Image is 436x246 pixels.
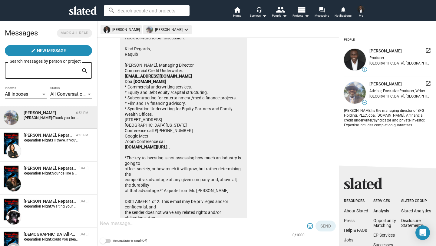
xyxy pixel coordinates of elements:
input: Search people and projects [104,5,190,16]
div: [GEOGRAPHIC_DATA], [GEOGRAPHIC_DATA] [369,61,431,65]
mat-icon: keyboard_arrow_down [183,26,190,33]
img: Reparation Night [4,199,18,220]
mat-icon: forum [319,7,325,12]
button: Send [315,221,336,231]
mat-icon: arrow_drop_down [261,12,268,19]
mat-icon: arrow_drop_down [303,12,310,19]
a: DisclosureStatements [401,218,423,228]
span: Home [233,12,241,19]
span: Return/Enter to send (Off) [113,237,147,244]
time: 6:54 PM [76,111,88,115]
a: Analysis [373,208,389,213]
div: Muhammad Albany, Reparation Night [24,231,76,237]
h2: Messages [5,26,38,40]
button: Mark all read [57,29,92,38]
span: [PERSON_NAME] [369,81,402,87]
div: Resources [344,199,368,204]
a: Slated Analytics [401,208,431,213]
div: Sharon Bruneau, Reparation Night [24,198,76,204]
mat-icon: people [276,5,285,14]
a: Messaging [311,6,332,19]
span: New Message [37,45,66,56]
span: Messaging [315,12,329,19]
div: Raquib Hakiem Abduallah [24,110,74,116]
mat-icon: tag_faces [306,222,314,230]
span: Thank you for the confirmation, Raquib. Looking forward to our discussion [DATE]. Best regards, [... [53,116,237,120]
mat-icon: arrow_drop_down [281,12,288,19]
mat-icon: create [31,48,36,53]
img: Charlene White [6,144,21,158]
div: Open Intercom Messenger [415,225,430,240]
span: Waiting your word. [52,204,83,208]
div: Mike Hall, Reparation Night [24,165,76,171]
button: Services [248,6,269,19]
a: Help & FAQs [344,228,367,233]
img: Mike Hall [6,177,21,191]
div: Advisor, Executive Producer, Writer [369,89,431,93]
mat-icon: view_list [297,5,306,14]
img: Reparation Night [4,166,18,187]
span: 1 [362,68,367,71]
a: EP Services [373,233,395,238]
span: All Conversations [50,91,88,97]
img: Sharon Bruneau [6,210,21,224]
time: [DATE] [79,166,88,170]
div: Charlene White, Reparation Night [24,132,74,138]
a: Jobs [344,238,353,242]
strong: Reparation Night: [24,171,52,175]
time: 4:10 PM [76,133,88,137]
div: Services [373,199,396,204]
a: Home [226,6,248,19]
button: Adekunle SijuadeMe [354,4,368,20]
div: [GEOGRAPHIC_DATA], [GEOGRAPHIC_DATA], [GEOGRAPHIC_DATA] [369,94,431,98]
strong: Reparation Night: [24,237,52,241]
a: About Slated [344,208,368,213]
mat-icon: notifications [340,6,346,12]
span: Sounds like a great story and a fantastic project. Is there a composer lined up for this film yet... [52,171,336,175]
a: [EMAIL_ADDRESS][DOMAIN_NAME] [125,74,192,78]
button: New Message [5,45,92,56]
button: People [269,6,290,19]
span: All Inboxes [5,91,28,97]
time: [DATE] [79,199,88,203]
span: Me [359,12,363,19]
mat-icon: search [81,66,88,76]
div: People [344,35,355,44]
mat-chip: [PERSON_NAME] [143,25,192,34]
mat-icon: launch [425,81,431,87]
div: [PERSON_NAME] is the managing director of BFG Holding, PLLC, dba: [DOMAIN_NAME]. A financial cred... [344,107,431,128]
button: Projects [290,6,311,19]
span: — [362,101,367,104]
mat-icon: home [233,6,241,13]
img: undefined [344,49,366,71]
img: Reparation Night [4,133,18,154]
span: Notifications [335,12,352,19]
strong: Reparation Night: [24,138,52,142]
span: Projects [292,12,309,19]
img: Raquib Hakiem Abduallah [4,110,18,125]
mat-icon: headset_mic [256,7,262,12]
mat-hint: 0/1000 [292,233,305,238]
mat-icon: launch [425,48,431,54]
strong: Reparation Night: [24,204,52,208]
img: undefined [146,26,153,33]
div: Slated Group [401,199,431,204]
a: OpportunityMatching [373,218,396,228]
a: [DOMAIN_NAME][URL].. [125,145,170,149]
a: Notifications [332,6,354,19]
div: Producer [369,56,431,60]
a: [DOMAIN_NAME] [134,79,166,84]
img: undefined [344,82,366,104]
span: Send [320,221,331,231]
div: People [272,12,287,19]
span: Mark all read [61,30,88,36]
span: [PERSON_NAME] [369,48,402,54]
a: Press [344,218,355,223]
strong: [PERSON_NAME]: [24,116,53,120]
div: Services [250,12,267,19]
time: [DATE] [79,232,88,236]
img: Adekunle Sijuade [357,5,365,13]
